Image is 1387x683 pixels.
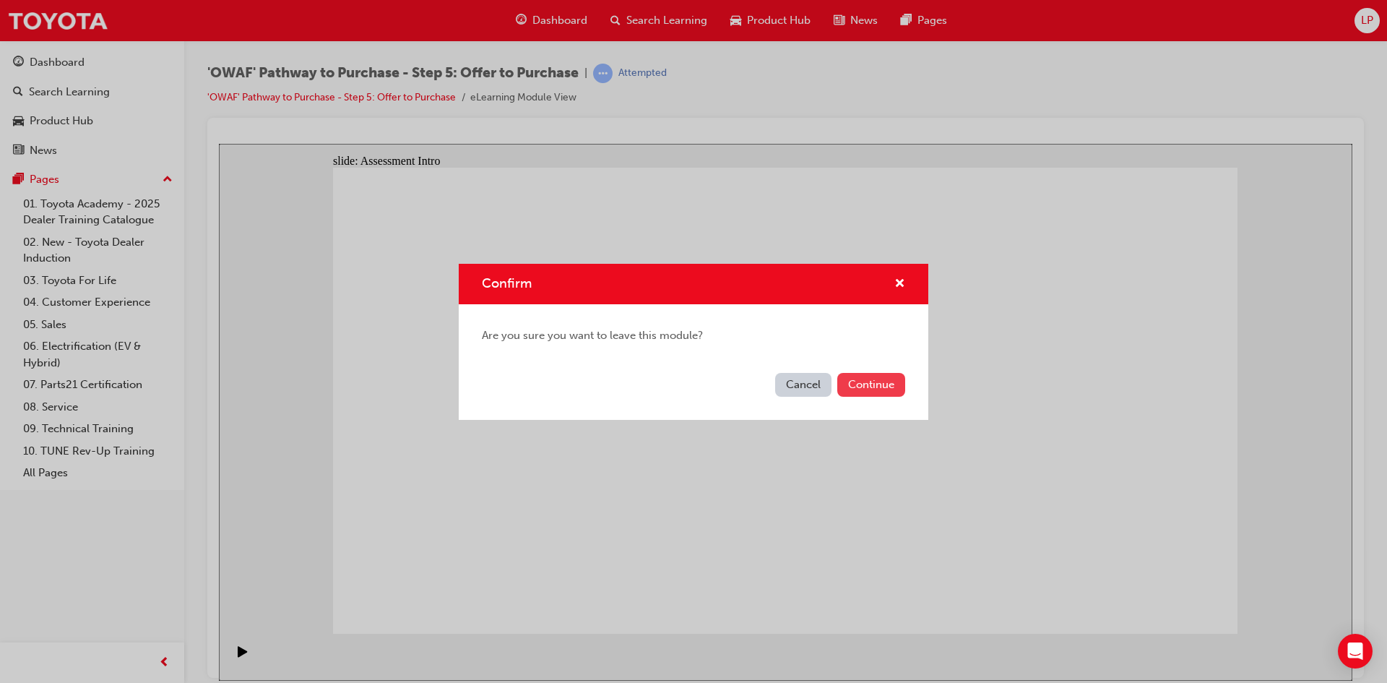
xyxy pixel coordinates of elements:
div: Are you sure you want to leave this module? [459,304,928,367]
button: Cancel [775,373,831,397]
span: Confirm [482,275,532,291]
button: cross-icon [894,275,905,293]
button: Continue [837,373,905,397]
div: Open Intercom Messenger [1338,634,1373,669]
div: Confirm [459,264,928,420]
div: playback controls [7,490,32,537]
button: Play (Ctrl+Alt+P) [7,502,32,526]
span: cross-icon [894,278,905,291]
